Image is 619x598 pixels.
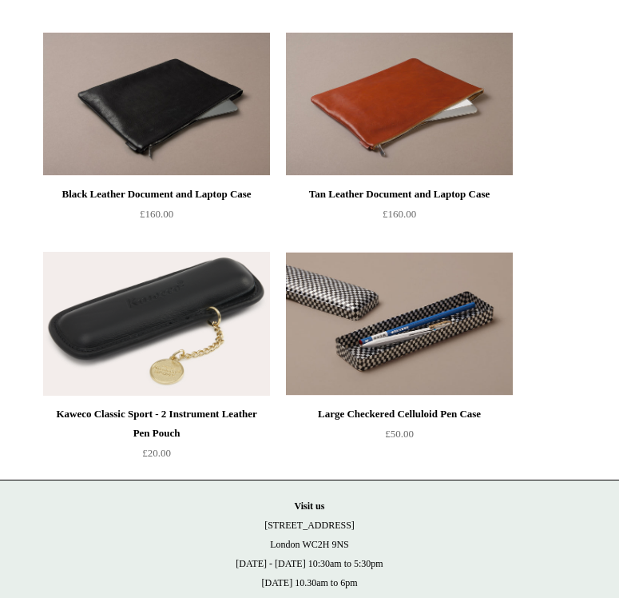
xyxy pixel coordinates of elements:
div: Black Leather Document and Laptop Case [47,185,266,204]
span: £20.00 [142,447,171,459]
a: Large Checkered Celluloid Pen Case £50.00 [286,405,513,470]
div: Kaweco Classic Sport - 2 Instrument Leather Pen Pouch [47,405,266,443]
a: Black Leather Document and Laptop Case Black Leather Document and Laptop Case [43,32,270,176]
div: Tan Leather Document and Laptop Case [290,185,509,204]
img: Black Leather Document and Laptop Case [43,32,270,176]
a: Tan Leather Document and Laptop Case £160.00 [286,185,513,250]
strong: Visit us [295,500,325,512]
div: Large Checkered Celluloid Pen Case [290,405,509,424]
a: Kaweco Classic Sport - 2 Instrument Leather Pen Pouch £20.00 [43,405,270,470]
span: £160.00 [383,208,416,220]
img: Tan Leather Document and Laptop Case [286,32,513,176]
a: Large Checkered Celluloid Pen Case Large Checkered Celluloid Pen Case [286,252,513,396]
a: Kaweco Classic Sport - 2 Instrument Leather Pen Pouch Kaweco Classic Sport - 2 Instrument Leather... [43,252,270,396]
a: Tan Leather Document and Laptop Case Tan Leather Document and Laptop Case [286,32,513,176]
img: Large Checkered Celluloid Pen Case [286,252,513,396]
span: £160.00 [140,208,173,220]
a: Black Leather Document and Laptop Case £160.00 [43,185,270,250]
img: Kaweco Classic Sport - 2 Instrument Leather Pen Pouch [43,252,270,396]
span: £50.00 [385,428,414,440]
